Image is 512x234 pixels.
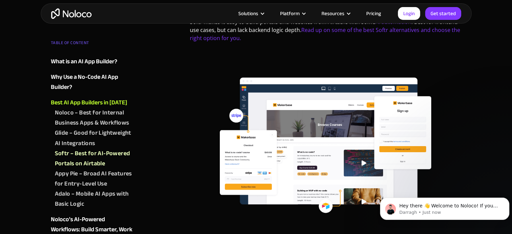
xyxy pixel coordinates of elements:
[190,26,460,42] a: Read up on some of the best Softr alternatives and choose the right option for you.
[313,9,358,18] div: Resources
[55,128,132,148] a: Glide – Good for Lightweight AI Integrations
[425,7,461,20] a: Get started
[272,9,313,18] div: Platform
[190,51,462,64] p: ‍
[51,57,132,67] a: What is an AI App Builder?
[51,8,92,19] a: home
[321,9,344,18] div: Resources
[238,9,258,18] div: Solutions
[398,7,420,20] a: Login
[190,18,462,47] p: Softr makes it easy to build portals and websites from Airtable with some . Best for frontend use...
[218,76,433,215] img: The easiest way to build a professional web app
[55,168,132,189] a: Appy Pie – Broad AI Features for Entry-Level Use
[377,183,512,231] iframe: Intercom notifications message
[55,148,132,168] a: Softr – Best for AI-Powered Portals on Airtable
[51,38,132,51] div: TABLE OF CONTENT
[55,108,132,128] a: Noloco – Best for Internal Business Apps & Workflows
[230,9,272,18] div: Solutions
[51,98,132,108] a: Best AI App Builders in [DATE]
[280,9,300,18] div: Platform
[358,9,389,18] a: Pricing
[51,57,117,67] div: What is an AI App Builder?
[51,72,132,92] a: Why Use a No-Code AI App Builder?
[55,189,132,209] a: Adalo – Mobile AI Apps with Basic Logic
[51,98,127,108] div: Best AI App Builders in [DATE]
